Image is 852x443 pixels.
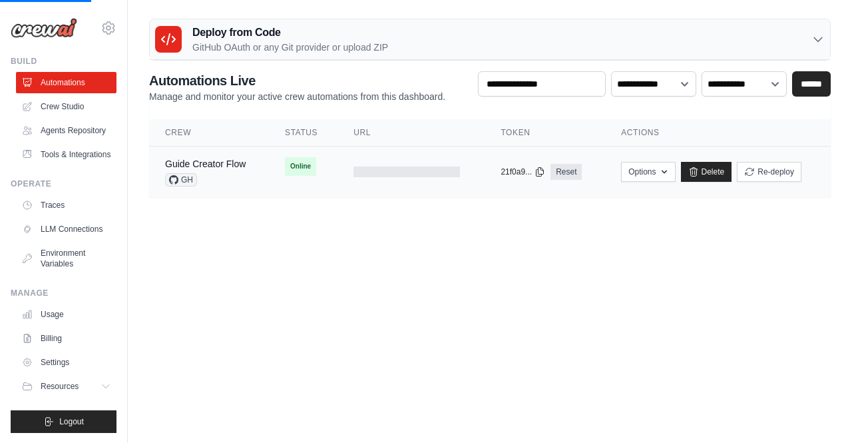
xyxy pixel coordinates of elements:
[681,162,732,182] a: Delete
[16,376,116,397] button: Resources
[11,410,116,433] button: Logout
[11,288,116,298] div: Manage
[550,164,582,180] a: Reset
[11,56,116,67] div: Build
[621,162,675,182] button: Options
[605,119,831,147] th: Actions
[11,179,116,189] div: Operate
[485,119,605,147] th: Token
[59,416,84,427] span: Logout
[737,162,801,182] button: Re-deploy
[192,41,388,54] p: GitHub OAuth or any Git provider or upload ZIP
[165,159,246,169] a: Guide Creator Flow
[285,157,316,176] span: Online
[16,195,116,216] a: Traces
[16,120,116,141] a: Agents Repository
[501,167,545,177] button: 21f0a9...
[149,90,445,103] p: Manage and monitor your active crew automations from this dashboard.
[41,381,79,392] span: Resources
[165,173,197,187] span: GH
[16,328,116,349] a: Billing
[16,352,116,373] a: Settings
[337,119,485,147] th: URL
[11,18,77,38] img: Logo
[16,242,116,274] a: Environment Variables
[16,144,116,165] a: Tools & Integrations
[16,72,116,93] a: Automations
[149,119,269,147] th: Crew
[16,219,116,240] a: LLM Connections
[192,25,388,41] h3: Deploy from Code
[16,96,116,117] a: Crew Studio
[149,71,445,90] h2: Automations Live
[16,304,116,325] a: Usage
[269,119,337,147] th: Status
